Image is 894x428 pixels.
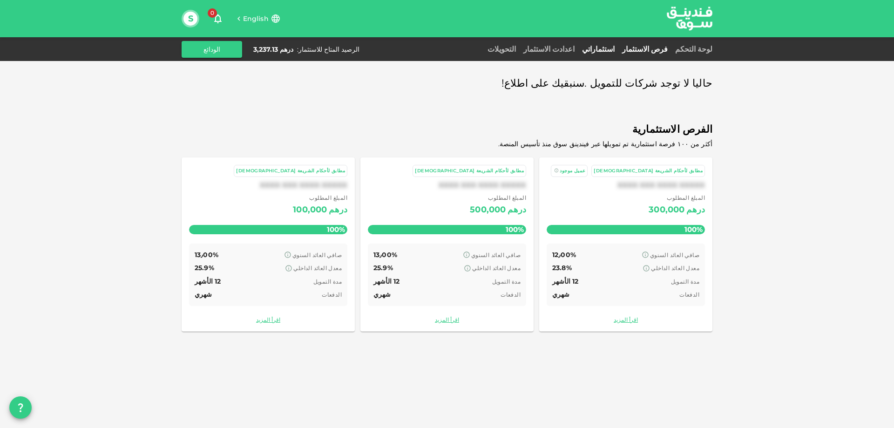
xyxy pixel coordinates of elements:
span: معدل العائد الداخلي [293,265,342,272]
span: صافي العائد السنوي [650,251,699,258]
div: الرصيد المتاح للاستثمار : [297,45,359,54]
span: المبلغ المطلوب [470,193,526,203]
div: XXXX XXX XXXX XXXXX [368,181,526,190]
span: 13٫00% [373,251,397,259]
span: مدة التمويل [671,278,699,285]
div: 100,000 [293,203,327,217]
span: 12 الأشهر [373,277,400,285]
span: معدل العائد الداخلي [651,265,699,272]
a: فرص الاستثمار [618,45,671,54]
a: اقرأ المزيد [368,315,526,324]
span: شهري [373,290,391,299]
span: عميل موجود [560,168,585,174]
a: اقرأ المزيد [189,315,347,324]
div: XXXX XXX XXXX XXXXX [547,181,705,190]
a: logo [667,0,712,36]
button: question [9,396,32,419]
button: الودائع [182,41,242,58]
span: الدفعات [322,291,342,298]
span: مدة التمويل [492,278,521,285]
span: الدفعات [501,291,521,298]
div: درهم [508,203,526,217]
a: لوحة التحكم [671,45,712,54]
a: اقرأ المزيد [547,315,705,324]
span: 12 الأشهر [552,277,578,285]
button: 0 [209,9,227,28]
span: مدة التمويل [313,278,342,285]
span: المبلغ المطلوب [649,193,705,203]
span: المبلغ المطلوب [293,193,347,203]
span: الدفعات [679,291,699,298]
a: مطابق لأحكام الشريعة [DEMOGRAPHIC_DATA]XXXX XXX XXXX XXXXX المبلغ المطلوب درهم500,000100% صافي ال... [360,157,534,332]
span: 0 [208,8,217,18]
img: logo [655,0,725,36]
div: مطابق لأحكام الشريعة [DEMOGRAPHIC_DATA] [236,167,345,175]
span: 23.8% [552,264,572,272]
span: 100% [682,223,705,236]
a: مطابق لأحكام الشريعة [DEMOGRAPHIC_DATA] عميل موجودXXXX XXX XXXX XXXXX المبلغ المطلوب درهم300,0001... [539,157,712,332]
div: درهم 3,237.13 [253,45,293,54]
a: اعدادت الاستثمار [520,45,578,54]
span: شهري [195,290,212,299]
span: 12٫00% [552,251,576,259]
span: 25.9% [195,264,214,272]
span: 13٫00% [195,251,218,259]
div: 500,000 [470,203,506,217]
span: أكثر من ١٠٠ فرصة استثمارية تم تمويلها عبر فيندينق سوق منذ تأسيس المنصة. [498,140,712,148]
span: 25.9% [373,264,393,272]
span: صافي العائد السنوي [292,251,342,258]
div: XXXX XXX XXXX XXXXX [189,181,347,190]
span: شهري [552,290,570,299]
a: استثماراتي [578,45,618,54]
span: الفرص الاستثمارية [182,121,712,139]
div: درهم [329,203,347,217]
a: مطابق لأحكام الشريعة [DEMOGRAPHIC_DATA]XXXX XXX XXXX XXXXX المبلغ المطلوب درهم100,000100% صافي ال... [182,157,355,332]
div: مطابق لأحكام الشريعة [DEMOGRAPHIC_DATA] [594,167,703,175]
span: 12 الأشهر [195,277,221,285]
a: التحويلات [484,45,520,54]
div: مطابق لأحكام الشريعة [DEMOGRAPHIC_DATA] [415,167,524,175]
div: درهم [686,203,705,217]
button: S [183,12,197,26]
span: 100% [325,223,347,236]
span: English [243,14,269,23]
span: 100% [503,223,526,236]
span: حاليا لا توجد شركات للتمويل .سنبقيك على اطلاع! [501,75,712,93]
span: صافي العائد السنوي [471,251,521,258]
div: 300,000 [649,203,684,217]
span: معدل العائد الداخلي [472,265,521,272]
